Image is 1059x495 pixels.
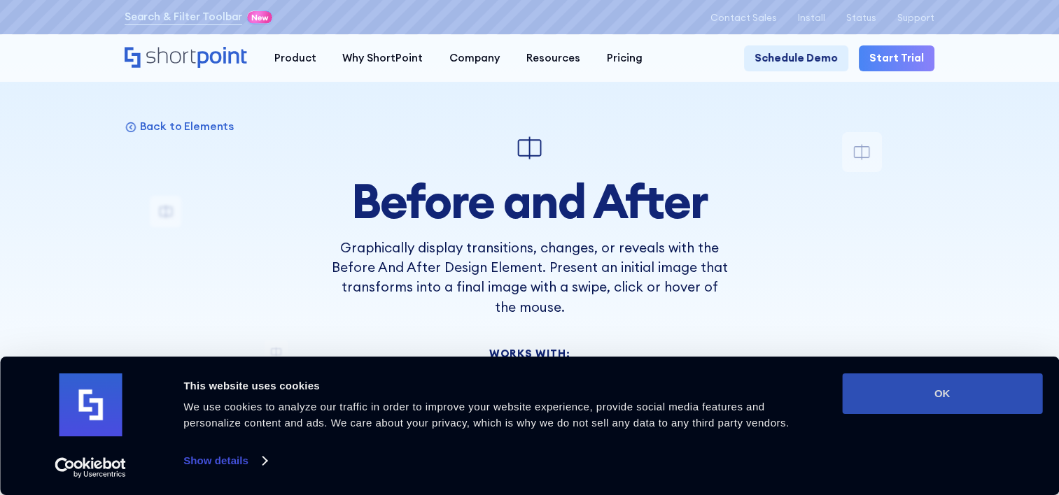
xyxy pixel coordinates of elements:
a: Search & Filter Toolbar [125,9,243,25]
a: Back to Elements [125,119,234,134]
a: Install [798,13,825,23]
a: Schedule Demo [744,45,848,72]
a: Company [436,45,513,72]
img: Before and After [514,132,545,164]
p: Graphically display transitions, changes, or reveals with the Before And After Design Element. Pr... [331,238,728,317]
p: Back to Elements [140,119,234,134]
iframe: Chat Widget [808,333,1059,495]
div: Company [449,50,500,66]
div: Resources [526,50,580,66]
a: Resources [513,45,594,72]
div: Works With: [331,348,728,359]
button: OK [842,373,1042,414]
a: Status [846,13,876,23]
img: logo [59,373,122,436]
div: Product [274,50,316,66]
div: Why ShortPoint [342,50,423,66]
div: Pricing [607,50,643,66]
a: Home [125,47,248,69]
a: Why ShortPoint [329,45,436,72]
div: This website uses cookies [183,378,811,394]
a: Usercentrics Cookiebot - opens in a new window [29,457,152,478]
span: We use cookies to analyze our traffic in order to improve your website experience, provide social... [183,401,789,429]
h1: Before and After [331,175,728,227]
a: Show details [183,450,266,471]
a: Start Trial [859,45,934,72]
a: Support [897,13,934,23]
a: Pricing [594,45,656,72]
a: Product [261,45,330,72]
a: Contact Sales [710,13,776,23]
